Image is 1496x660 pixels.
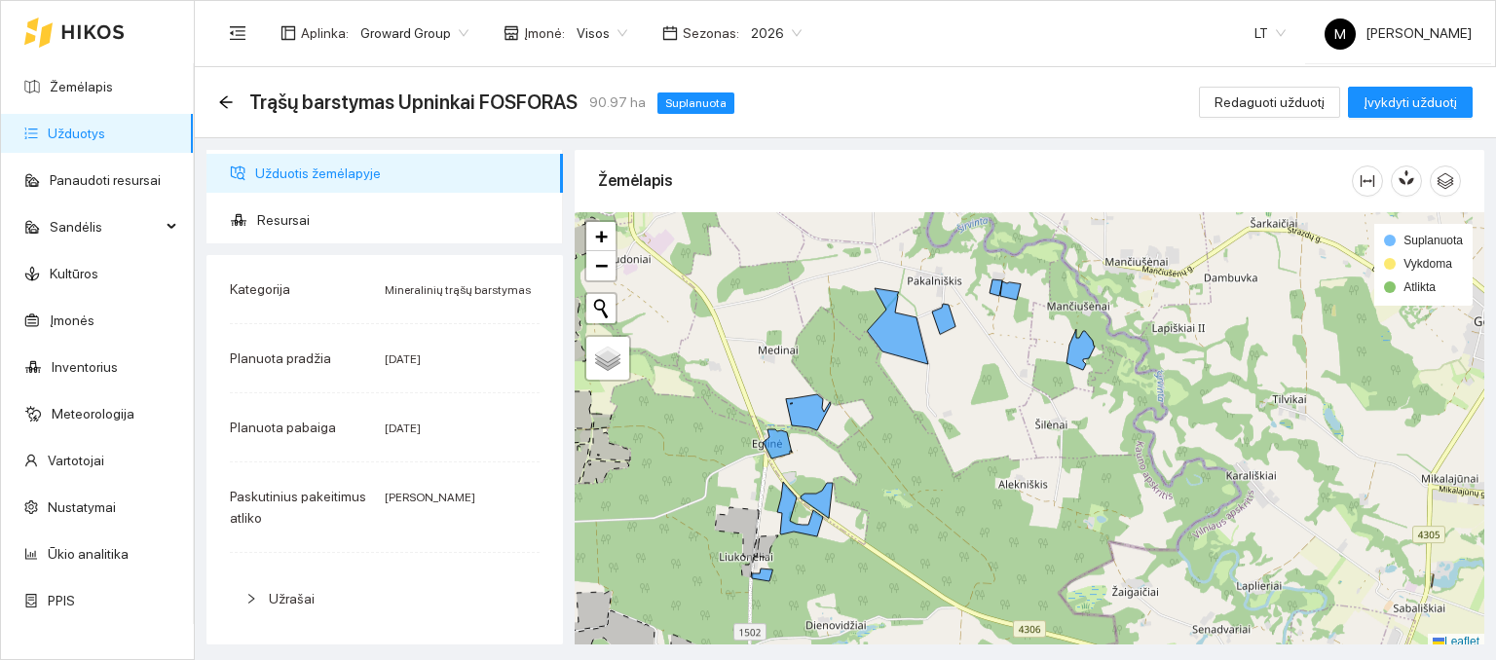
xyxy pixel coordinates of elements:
a: Žemėlapis [50,79,113,94]
span: [DATE] [385,352,421,366]
button: Initiate a new search [586,294,616,323]
a: Layers [586,337,629,380]
span: arrow-left [218,94,234,110]
a: Zoom in [586,222,616,251]
span: M [1334,18,1346,50]
span: Groward Group [360,18,468,48]
span: − [595,253,608,277]
div: Žemėlapis [598,153,1352,208]
span: Sezonas : [683,22,739,44]
a: Zoom out [586,251,616,280]
span: Suplanuota [657,92,734,114]
span: layout [280,25,296,41]
button: menu-fold [218,14,257,53]
span: [PERSON_NAME] [1325,25,1472,41]
span: Planuota pradžia [230,350,331,366]
span: shop [504,25,519,41]
a: Inventorius [52,359,118,375]
span: Įmonė : [524,22,565,44]
button: column-width [1352,165,1383,197]
a: Leaflet [1433,635,1479,648]
span: Planuota pabaiga [230,420,336,435]
div: Atgal [218,94,234,111]
span: Resursai [257,201,547,239]
span: Suplanuota [1403,234,1463,247]
span: LT [1254,18,1286,48]
button: Įvykdyti užduotį [1348,87,1473,118]
span: Trąšų barstymas Upninkai FOSFORAS [249,87,578,118]
span: right [245,593,257,605]
span: Mineralinių trąšų barstymas [385,283,531,297]
span: Aplinka : [301,22,349,44]
div: Užrašai [230,576,540,621]
span: Paskutinius pakeitimus atliko [230,489,366,526]
a: Vartotojai [48,453,104,468]
span: + [595,224,608,248]
a: Įmonės [50,312,94,328]
a: Nustatymai [48,499,116,515]
span: Užduotis žemėlapyje [255,154,547,193]
a: Panaudoti resursai [50,172,161,188]
span: Sandėlis [50,207,161,246]
span: 90.97 ha [589,92,646,113]
a: Kultūros [50,266,98,281]
span: menu-fold [229,24,246,42]
span: Įvykdyti užduotį [1364,92,1457,113]
span: calendar [662,25,678,41]
span: Visos [577,18,627,48]
span: 2026 [751,18,802,48]
span: [PERSON_NAME] [385,491,475,504]
span: Vykdoma [1403,257,1452,271]
span: column-width [1353,173,1382,189]
a: PPIS [48,593,75,608]
button: Redaguoti užduotį [1199,87,1340,118]
span: Užrašai [269,591,315,606]
span: Atlikta [1403,280,1436,294]
a: Redaguoti užduotį [1199,94,1340,110]
span: Kategorija [230,281,290,297]
a: Užduotys [48,126,105,141]
span: Redaguoti užduotį [1215,92,1325,113]
a: Meteorologija [52,406,134,422]
a: Ūkio analitika [48,546,129,562]
span: [DATE] [385,422,421,435]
